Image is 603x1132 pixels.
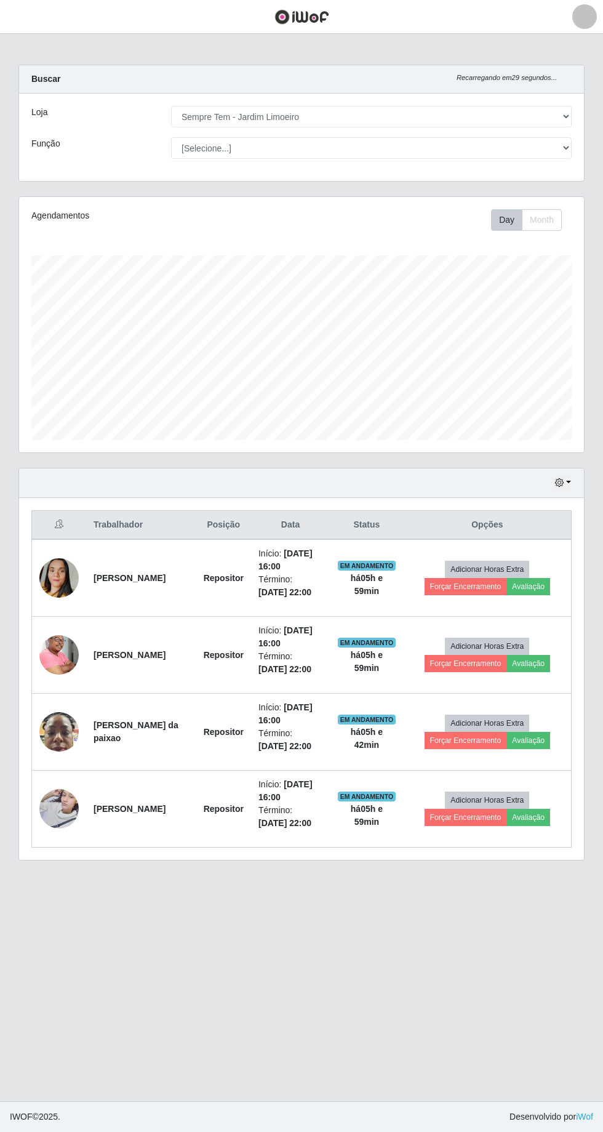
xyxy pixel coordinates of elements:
th: Posição [196,511,251,540]
time: [DATE] 22:00 [258,664,311,674]
div: First group [491,209,562,231]
strong: Repositor [204,573,244,583]
strong: [PERSON_NAME] [94,804,166,814]
time: [DATE] 22:00 [258,818,311,828]
strong: Repositor [204,727,244,737]
img: 1748562791419.jpeg [39,543,79,613]
th: Trabalhador [86,511,196,540]
li: Início: [258,701,322,727]
a: iWof [576,1112,593,1122]
img: 1755028690244.jpeg [39,782,79,835]
strong: há 05 h e 59 min [351,573,383,596]
button: Forçar Encerramento [425,578,507,595]
strong: há 05 h e 59 min [351,650,383,673]
label: Função [31,137,60,150]
span: EM ANDAMENTO [338,638,396,648]
li: Término: [258,573,322,599]
span: EM ANDAMENTO [338,715,396,725]
button: Forçar Encerramento [425,732,507,749]
time: [DATE] 16:00 [258,625,313,648]
span: EM ANDAMENTO [338,561,396,571]
label: Loja [31,106,47,119]
time: [DATE] 16:00 [258,548,313,571]
i: Recarregando em 29 segundos... [457,74,557,81]
button: Day [491,209,522,231]
img: 1752580683628.jpeg [39,705,79,758]
button: Forçar Encerramento [425,655,507,672]
li: Início: [258,547,322,573]
button: Avaliação [506,578,550,595]
button: Avaliação [506,809,550,826]
th: Opções [404,511,572,540]
div: Toolbar with button groups [491,209,572,231]
th: Data [251,511,330,540]
strong: Buscar [31,74,60,84]
button: Adicionar Horas Extra [445,715,529,732]
li: Término: [258,727,322,753]
time: [DATE] 22:00 [258,587,311,597]
span: IWOF [10,1112,33,1122]
time: [DATE] 16:00 [258,702,313,725]
button: Month [522,209,562,231]
span: EM ANDAMENTO [338,792,396,801]
strong: há 05 h e 59 min [351,804,383,827]
div: Agendamentos [31,209,246,222]
img: CoreUI Logo [274,9,329,25]
img: 1752179199159.jpeg [39,625,79,684]
strong: [PERSON_NAME] [94,573,166,583]
li: Término: [258,804,322,830]
button: Forçar Encerramento [425,809,507,826]
li: Início: [258,778,322,804]
button: Avaliação [506,732,550,749]
strong: [PERSON_NAME] [94,650,166,660]
button: Adicionar Horas Extra [445,561,529,578]
button: Avaliação [506,655,550,672]
span: Desenvolvido por [509,1110,593,1123]
th: Status [330,511,404,540]
time: [DATE] 16:00 [258,779,313,802]
button: Adicionar Horas Extra [445,792,529,809]
strong: há 05 h e 42 min [351,727,383,750]
strong: Repositor [204,650,244,660]
li: Término: [258,650,322,676]
button: Adicionar Horas Extra [445,638,529,655]
span: © 2025 . [10,1110,60,1123]
strong: Repositor [204,804,244,814]
strong: [PERSON_NAME] da paixao [94,720,178,743]
li: Início: [258,624,322,650]
time: [DATE] 22:00 [258,741,311,751]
